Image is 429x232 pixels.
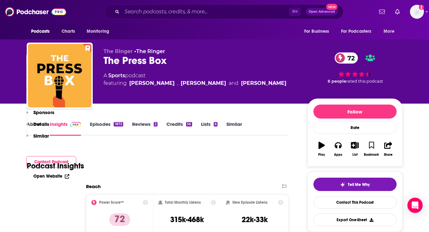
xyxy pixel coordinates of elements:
[31,27,50,36] span: Podcasts
[419,5,424,10] svg: Add a profile image
[340,182,345,187] img: tell me why sparkle
[104,4,343,19] div: Search podcasts, credits, & more...
[165,200,201,205] h2: Total Monthly Listens
[26,121,49,133] button: Details
[57,25,79,38] a: Charts
[318,153,325,157] div: Play
[346,79,383,84] span: rated this podcast
[242,215,268,224] h3: 22k-33k
[341,27,372,36] span: For Podcasters
[410,5,424,19] img: User Profile
[186,122,192,126] div: 56
[170,215,204,224] h3: 315k-468k
[377,6,387,17] a: Show notifications dropdown
[407,198,423,213] div: Open Intercom Messenger
[410,5,424,19] span: Logged in as jerryparshall
[309,10,335,13] span: Open Advanced
[348,182,370,187] span: Tell Me Why
[313,121,397,134] div: Rate
[108,72,125,78] a: Sports
[313,105,397,119] button: Follow
[122,7,289,17] input: Search podcasts, credits, & more...
[307,48,403,88] div: 72 6 peoplerated this podcast
[304,27,329,36] span: For Business
[181,79,226,87] a: Bryan Curtis
[313,138,330,160] button: Play
[33,174,69,179] a: Open Website
[337,25,381,38] button: open menu
[334,153,342,157] div: Apps
[62,27,75,36] span: Charts
[99,200,124,205] h2: Power Score™
[328,79,346,84] span: 6 people
[392,6,402,17] a: Show notifications dropdown
[313,196,397,208] a: Contact This Podcast
[313,214,397,226] button: Export One-Sheet
[104,72,286,87] div: A podcast
[232,200,267,205] h2: New Episode Listens
[241,79,286,87] a: Amanda Dobbins
[363,138,380,160] button: Bookmark
[86,183,101,189] h2: Reach
[87,27,109,36] span: Monitoring
[326,4,338,10] span: New
[330,138,346,160] button: Apps
[229,79,238,87] span: and
[306,8,338,16] button: Open AdvancedNew
[104,79,286,87] span: featuring
[300,25,337,38] button: open menu
[26,133,49,145] button: Similar
[109,213,130,226] p: 72
[82,25,117,38] button: open menu
[384,27,394,36] span: More
[313,178,397,191] button: tell me why sparkleTell Me Why
[28,44,91,107] img: The Press Box
[226,121,242,136] a: Similar
[346,138,363,160] button: List
[129,79,175,87] a: David Shoemaker
[166,121,192,136] a: Credits56
[341,52,358,64] span: 72
[384,153,392,157] div: Share
[90,121,123,136] a: Episodes1872
[379,25,402,38] button: open menu
[114,122,123,126] div: 1872
[214,122,218,126] div: 6
[33,121,49,127] p: Details
[335,52,358,64] a: 72
[201,121,218,136] a: Lists6
[136,48,165,54] a: The Ringer
[154,122,158,126] div: 2
[177,79,178,87] span: ,
[289,8,301,16] span: ⌘ K
[410,5,424,19] button: Show profile menu
[26,156,76,168] button: Contact Podcast
[33,133,49,139] p: Similar
[27,25,58,38] button: open menu
[134,48,165,54] span: •
[364,153,379,157] div: Bookmark
[5,6,66,18] img: Podchaser - Follow, Share and Rate Podcasts
[352,153,358,157] div: List
[104,48,133,54] span: The Ringer
[132,121,158,136] a: Reviews2
[380,138,396,160] button: Share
